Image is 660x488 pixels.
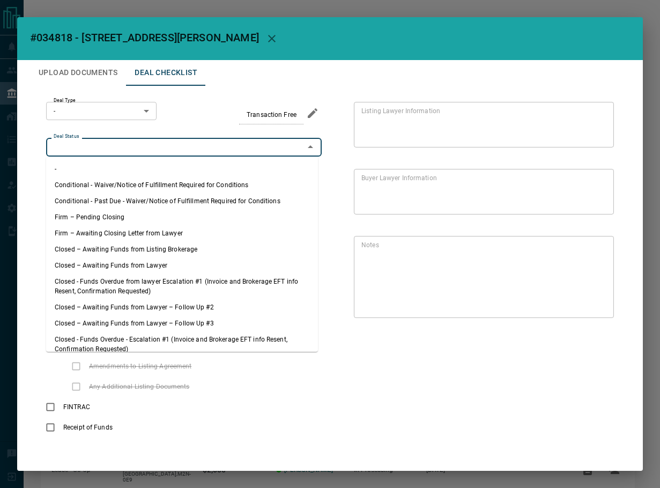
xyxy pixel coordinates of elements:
li: Conditional - Waiver/Notice of Fulfillment Required for Conditions [46,177,318,193]
span: #034818 - [STREET_ADDRESS][PERSON_NAME] [30,31,259,44]
textarea: text field [361,241,602,314]
textarea: text field [361,107,602,143]
li: - [46,161,318,177]
button: edit [303,104,322,122]
li: Firm – Pending Closing [46,209,318,225]
span: Receipt of Funds [61,423,115,432]
li: Closed – Awaiting Funds from Lawyer [46,257,318,273]
li: Closed - Funds Overdue - Escalation #1 (Invoice and Brokerage EFT info Resent, Confirmation Reque... [46,331,318,357]
span: FINTRAC [61,402,93,412]
div: - [46,102,157,120]
li: Closed – Awaiting Funds from Lawyer – Follow Up #2 [46,299,318,315]
li: Closed – Awaiting Funds from Listing Brokerage [46,241,318,257]
button: Close [303,139,318,154]
li: Firm – Awaiting Closing Letter from Lawyer [46,225,318,241]
span: Amendments to Listing Agreement [86,361,195,371]
button: Deal Checklist [126,60,206,86]
label: Deal Type [54,97,76,104]
textarea: text field [361,174,602,210]
li: Conditional - Past Due - Waiver/Notice of Fulfillment Required for Conditions [46,193,318,209]
label: Deal Status [54,133,79,140]
span: Any Additional Listing Documents [86,382,192,391]
button: Upload Documents [30,60,126,86]
li: Closed - Funds Overdue from lawyer Escalation #1 (Invoice and Brokerage EFT info Resent, Confirma... [46,273,318,299]
li: Closed – Awaiting Funds from Lawyer – Follow Up #3 [46,315,318,331]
